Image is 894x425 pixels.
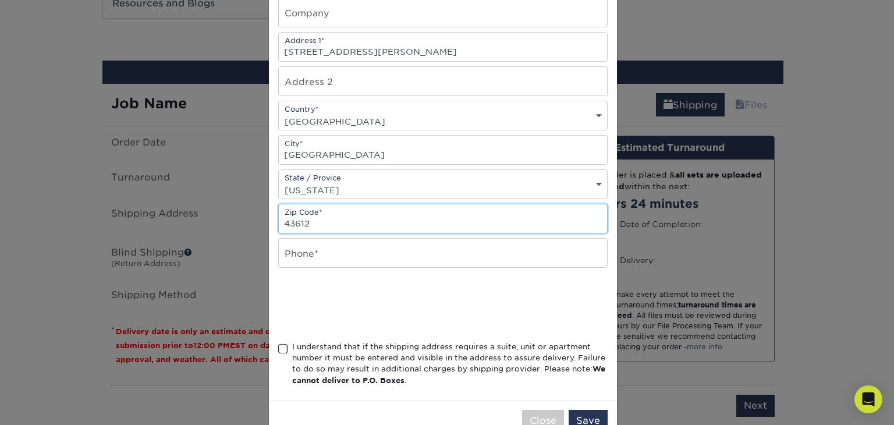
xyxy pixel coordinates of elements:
div: Open Intercom Messenger [854,385,882,413]
b: We cannot deliver to P.O. Boxes [292,364,605,384]
iframe: reCAPTCHA [278,282,455,327]
div: I understand that if the shipping address requires a suite, unit or apartment number it must be e... [292,341,608,387]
